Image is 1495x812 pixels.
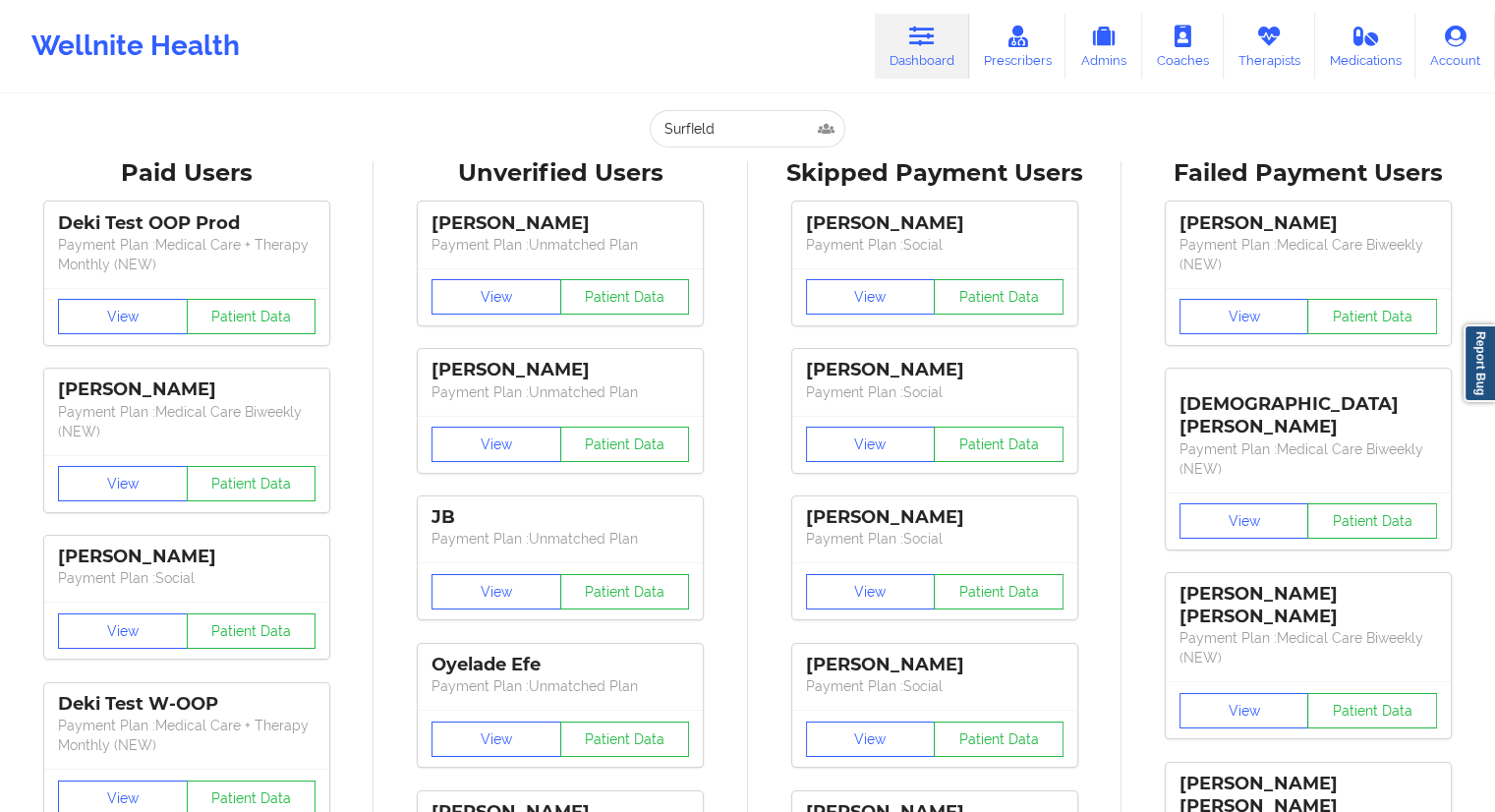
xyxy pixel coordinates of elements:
p: Payment Plan : Social [806,676,1064,696]
button: View [806,574,936,609]
button: Patient Data [934,279,1064,315]
button: View [431,722,561,757]
a: Prescribers [969,14,1066,79]
p: Payment Plan : Medical Care Biweekly (NEW) [1179,628,1437,667]
div: Skipped Payment Users [762,158,1108,189]
a: Coaches [1142,14,1224,79]
p: Payment Plan : Unmatched Plan [431,676,689,696]
p: Payment Plan : Medical Care Biweekly (NEW) [1179,235,1437,274]
button: View [58,299,188,334]
a: Medications [1315,14,1416,79]
button: View [806,427,936,462]
div: [PERSON_NAME] [PERSON_NAME] [1179,583,1437,628]
button: View [1179,503,1309,539]
button: Patient Data [187,299,316,334]
a: Account [1415,14,1495,79]
button: Patient Data [934,427,1064,462]
button: Patient Data [934,574,1064,609]
div: [PERSON_NAME] [806,654,1064,676]
div: [PERSON_NAME] [806,359,1064,381]
div: JB [431,506,689,529]
p: Payment Plan : Medical Care + Therapy Monthly (NEW) [58,716,316,755]
p: Payment Plan : Unmatched Plan [431,529,689,549]
div: [PERSON_NAME] [806,506,1064,529]
button: View [58,466,188,501]
p: Payment Plan : Social [806,529,1064,549]
button: View [58,613,188,649]
div: [PERSON_NAME] [431,212,689,235]
p: Payment Plan : Social [58,568,316,588]
div: [DEMOGRAPHIC_DATA][PERSON_NAME] [1179,378,1437,438]
button: View [1179,299,1309,334]
div: Unverified Users [387,158,733,189]
button: Patient Data [560,427,690,462]
button: View [431,574,561,609]
button: Patient Data [560,279,690,315]
a: Dashboard [875,14,969,79]
p: Payment Plan : Social [806,382,1064,402]
a: Report Bug [1464,324,1495,402]
p: Payment Plan : Unmatched Plan [431,382,689,402]
button: View [806,722,936,757]
a: Therapists [1224,14,1315,79]
div: Deki Test OOP Prod [58,212,316,235]
button: Patient Data [1307,693,1437,728]
p: Payment Plan : Unmatched Plan [431,235,689,255]
button: View [1179,693,1309,728]
div: Failed Payment Users [1135,158,1481,189]
div: Paid Users [14,158,360,189]
button: Patient Data [560,722,690,757]
button: View [431,279,561,315]
button: Patient Data [1307,299,1437,334]
div: [PERSON_NAME] [806,212,1064,235]
button: Patient Data [1307,503,1437,539]
div: [PERSON_NAME] [58,378,316,401]
button: Patient Data [560,574,690,609]
a: Admins [1065,14,1142,79]
div: [PERSON_NAME] [58,546,316,568]
p: Payment Plan : Medical Care Biweekly (NEW) [58,402,316,441]
p: Payment Plan : Medical Care + Therapy Monthly (NEW) [58,235,316,274]
div: Oyelade Efe [431,654,689,676]
button: Patient Data [187,466,316,501]
button: Patient Data [187,613,316,649]
button: Patient Data [934,722,1064,757]
div: [PERSON_NAME] [1179,212,1437,235]
p: Payment Plan : Social [806,235,1064,255]
div: [PERSON_NAME] [431,359,689,381]
button: View [431,427,561,462]
button: View [806,279,936,315]
p: Payment Plan : Medical Care Biweekly (NEW) [1179,439,1437,479]
div: Deki Test W-OOP [58,693,316,716]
